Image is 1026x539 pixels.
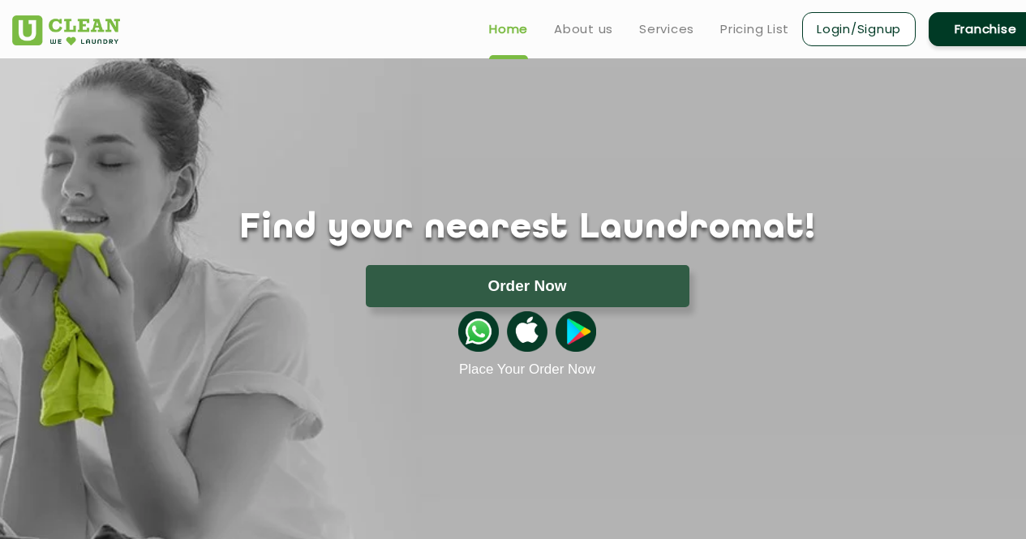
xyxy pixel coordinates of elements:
img: apple-icon.png [507,311,547,352]
a: Login/Signup [802,12,916,46]
a: Pricing List [720,19,789,39]
a: Place Your Order Now [459,361,595,378]
img: whatsappicon.png [458,311,499,352]
a: Services [639,19,694,39]
a: About us [554,19,613,39]
img: playstoreicon.png [556,311,596,352]
a: Home [489,19,528,39]
img: UClean Laundry and Dry Cleaning [12,15,120,45]
button: Order Now [366,265,689,307]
